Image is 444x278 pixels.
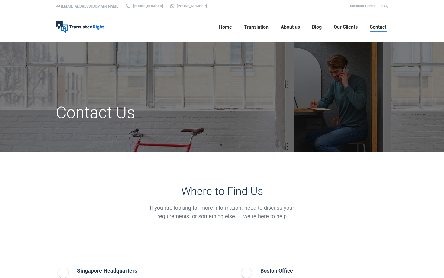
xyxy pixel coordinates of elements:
[279,18,302,37] a: About us
[217,18,234,37] a: Home
[244,24,269,30] span: Translation
[348,4,375,8] a: Translator Career
[169,3,207,9] a: [PHONE_NUMBER]
[141,204,303,221] div: If you are looking for more information, need to discuss your requirements, or something else — w...
[334,24,358,30] span: Our Clients
[61,4,119,8] a: [EMAIL_ADDRESS][DOMAIN_NAME]
[368,18,388,37] a: Contact
[310,18,323,37] a: Blog
[56,103,274,123] h1: Contact Us
[56,21,104,33] img: Translated Right
[370,24,386,30] span: Contact
[260,267,308,275] h5: Boston Office
[381,4,388,8] a: FAQ
[312,24,322,30] span: Blog
[125,3,163,9] a: [PHONE_NUMBER]
[281,24,300,30] span: About us
[242,18,270,37] a: Translation
[219,24,232,30] span: Home
[141,185,303,198] h3: Where to Find Us
[77,267,137,275] h5: Singapore Headquarters
[332,18,359,37] a: Our Clients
